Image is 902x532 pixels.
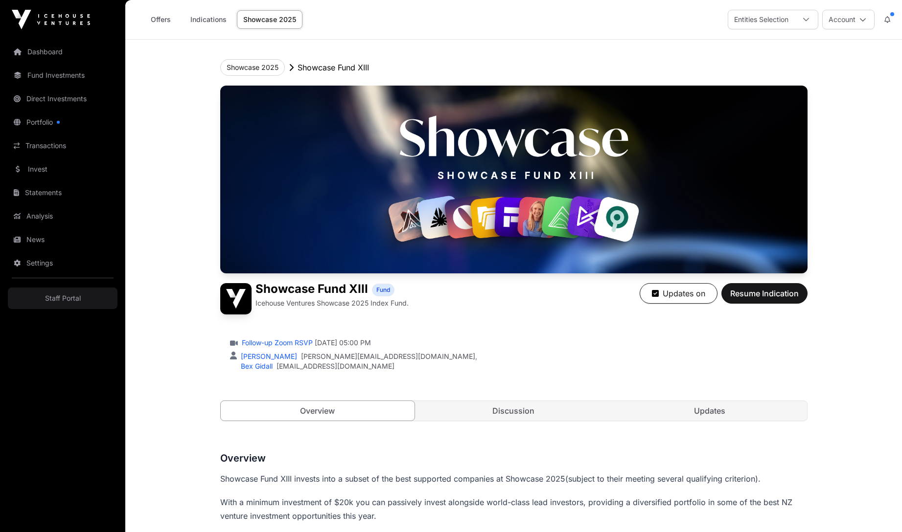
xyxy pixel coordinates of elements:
[8,229,117,250] a: News
[730,288,799,299] span: Resume Indication
[239,362,273,370] a: Bex Gidall
[220,59,285,76] button: Showcase 2025
[220,472,808,486] p: (subject to their meeting several qualifying criterion).
[8,205,117,227] a: Analysis
[613,401,807,421] a: Updates
[822,10,875,29] button: Account
[376,286,390,294] span: Fund
[416,401,611,421] a: Discussion
[8,65,117,86] a: Fund Investments
[184,10,233,29] a: Indications
[8,182,117,203] a: Statements
[315,338,371,348] span: [DATE] 05:00 PM
[277,361,394,371] a: [EMAIL_ADDRESS][DOMAIN_NAME]
[8,88,117,110] a: Direct Investments
[728,10,794,29] div: Entities Selection
[8,41,117,63] a: Dashboard
[220,86,808,273] img: Showcase Fund XIII
[255,283,368,296] h1: Showcase Fund XIII
[237,10,302,29] a: Showcase 2025
[141,10,180,29] a: Offers
[8,252,117,274] a: Settings
[240,338,313,348] a: Follow-up Zoom RSVP
[640,283,717,304] button: Updates on
[721,293,808,303] a: Resume Indication
[220,474,565,484] span: Showcase Fund XIII invests into a subset of the best supported companies at Showcase 2025
[239,352,477,361] div: ,
[220,450,808,466] h3: Overview
[8,158,117,180] a: Invest
[255,298,409,308] p: Icehouse Ventures Showcase 2025 Index Fund.
[721,283,808,304] button: Resume Indication
[8,135,117,156] a: Transactions
[298,62,369,73] p: Showcase Fund XIII
[8,111,117,133] a: Portfolio
[301,352,475,361] a: [PERSON_NAME][EMAIL_ADDRESS][DOMAIN_NAME]
[8,288,117,309] a: Staff Portal
[221,401,807,421] nav: Tabs
[220,400,416,421] a: Overview
[239,352,297,360] a: [PERSON_NAME]
[220,495,808,523] p: With a minimum investment of $20k you can passively invest alongside world-class lead investors, ...
[220,283,252,314] img: Showcase Fund XIII
[12,10,90,29] img: Icehouse Ventures Logo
